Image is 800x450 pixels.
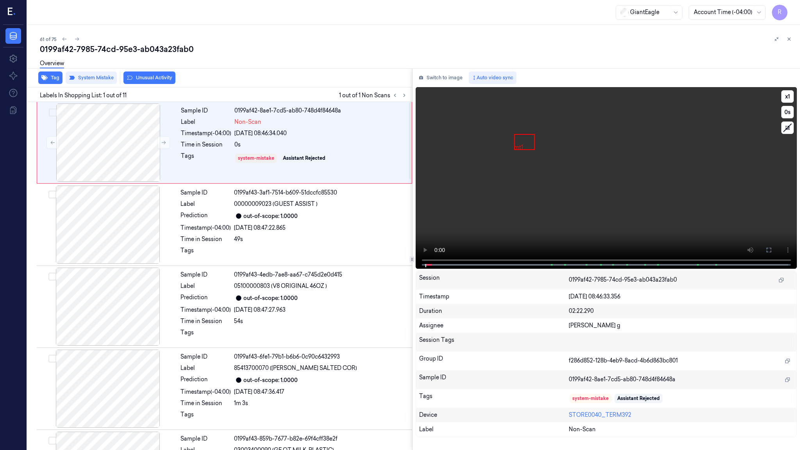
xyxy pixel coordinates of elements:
div: Tags [419,392,569,405]
span: f286d852-128b-4eb9-8acd-4b6d863bc801 [569,357,678,365]
div: [DATE] 08:46:33.356 [569,293,793,301]
div: Prediction [180,375,231,385]
div: 49s [234,235,407,243]
div: Prediction [180,211,231,221]
div: Sample ID [419,373,569,386]
div: Prediction [180,293,231,303]
div: system-mistake [572,395,609,402]
div: system-mistake [238,155,274,162]
div: 0199af42-7985-74cd-95e3-ab043a23fab0 [40,44,794,55]
div: Assistant Rejected [617,395,660,402]
div: Sample ID [180,271,231,279]
div: [DATE] 08:47:27.963 [234,306,407,314]
button: Select row [48,273,56,280]
button: Switch to image [416,71,466,84]
div: [DATE] 08:47:36.417 [234,388,407,396]
div: 0s [234,141,407,149]
button: Unusual Activity [123,71,175,84]
div: Assignee [419,321,569,330]
div: 1m 3s [234,399,407,407]
div: Timestamp (-04:00) [180,306,231,314]
div: Timestamp (-04:00) [181,129,231,137]
span: 61 of 75 [40,36,57,43]
div: STORE0040_TERM392 [569,411,793,419]
div: 0199af43-859b-7677-b82e-69f4cff38e2f [234,435,407,443]
div: Session [419,274,569,286]
div: out-of-scope: 1.0000 [243,376,298,384]
button: x1 [781,90,794,103]
div: 54s [234,317,407,325]
div: Sample ID [180,189,231,197]
div: Label [181,118,231,126]
div: Timestamp (-04:00) [180,224,231,232]
div: Sample ID [180,353,231,361]
span: Non-Scan [569,425,596,434]
div: Time in Session [180,399,231,407]
span: 0199af42-8ae1-7cd5-ab80-748d4f84648a [569,375,675,384]
div: 0199af43-3af1-7514-b609-51dccfc85530 [234,189,407,197]
a: Overview [40,59,64,68]
div: 0199af43-6fe1-79b1-b6b6-0c90c6432993 [234,353,407,361]
div: out-of-scope: 1.0000 [243,212,298,220]
div: Tags [181,152,231,164]
div: [DATE] 08:46:34.040 [234,129,407,137]
div: 0199af42-8ae1-7cd5-ab80-748d4f84648a [234,107,407,115]
div: Time in Session [180,317,231,325]
div: Label [180,282,231,290]
span: 00000009023 (GUEST ASSIST ) [234,200,318,208]
button: Select row [48,437,56,445]
span: Labels In Shopping List: 1 out of 11 [40,91,127,100]
div: Group ID [419,355,569,367]
button: Select row [48,191,56,198]
div: Tags [180,411,231,423]
button: Tag [38,71,62,84]
div: [DATE] 08:47:22.865 [234,224,407,232]
span: 1 out of 1 Non Scans [339,91,409,100]
div: out-of-scope: 1.0000 [243,294,298,302]
div: Timestamp [419,293,569,301]
div: Label [180,364,231,372]
div: [PERSON_NAME] g [569,321,793,330]
button: Select row [49,109,57,116]
button: Auto video sync [469,71,516,84]
span: 0199af42-7985-74cd-95e3-ab043a23fab0 [569,276,677,284]
button: 0s [781,106,794,118]
div: Sample ID [181,107,231,115]
div: Sample ID [180,435,231,443]
div: Duration [419,307,569,315]
button: R [772,5,787,20]
div: Session Tags [419,336,569,348]
span: Non-Scan [234,118,261,126]
span: 05100000803 (V8 ORIGINAL 46OZ ) [234,282,327,290]
div: Timestamp (-04:00) [180,388,231,396]
button: System Mistake [66,71,117,84]
div: Label [419,425,569,434]
div: Device [419,411,569,419]
span: 85413700070 ([PERSON_NAME] SALTED COR) [234,364,357,372]
div: 0199af43-4edb-7ae8-aa67-c745d2e0d415 [234,271,407,279]
div: Tags [180,246,231,259]
div: Tags [180,329,231,341]
div: Label [180,200,231,208]
button: Select row [48,355,56,362]
div: Time in Session [180,235,231,243]
div: Time in Session [181,141,231,149]
div: 02:22.290 [569,307,793,315]
div: Assistant Rejected [283,155,325,162]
